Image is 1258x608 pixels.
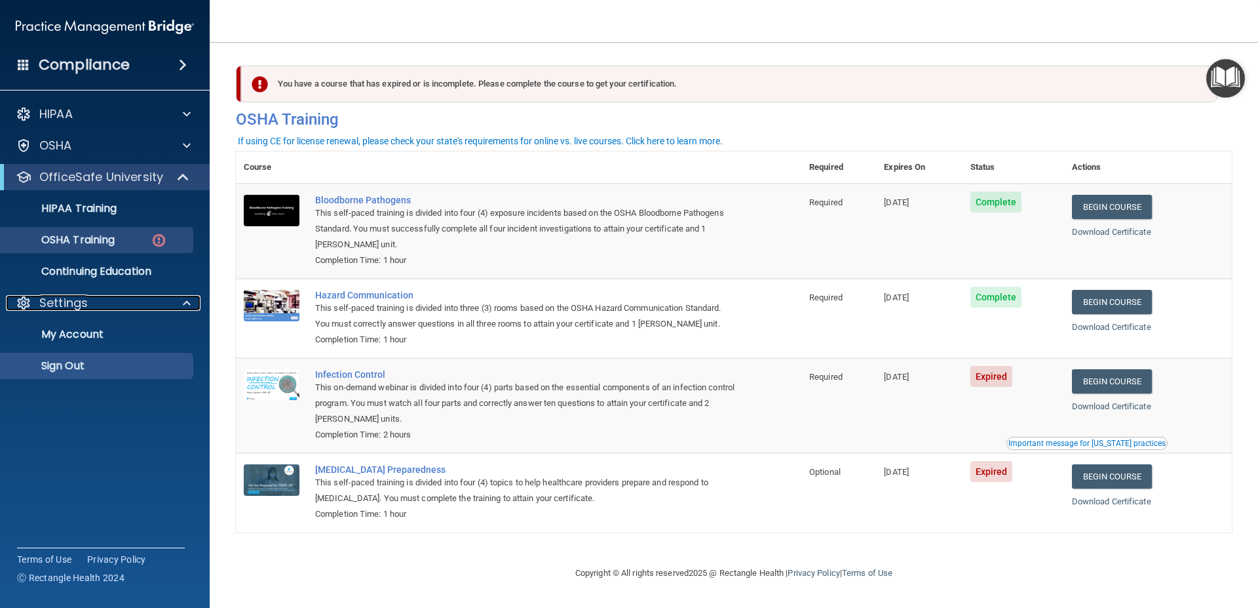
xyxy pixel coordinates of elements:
[16,295,191,311] a: Settings
[315,290,736,300] a: Hazard Communication
[315,369,736,380] a: Infection Control
[495,552,973,594] div: Copyright © All rights reserved 2025 @ Rectangle Health | |
[1072,322,1151,332] a: Download Certificate
[236,110,1232,129] h4: OSHA Training
[39,56,130,74] h4: Compliance
[17,553,71,566] a: Terms of Use
[315,380,736,427] div: This on-demand webinar is divided into four (4) parts based on the essential components of an inf...
[970,461,1013,482] span: Expired
[9,265,187,278] p: Continuing Education
[315,195,736,205] a: Bloodborne Pathogens
[1006,437,1168,450] button: Read this if you are a dental practitioner in the state of CA
[809,197,843,207] span: Required
[970,192,1022,213] span: Complete
[39,106,73,122] p: HIPAA
[884,467,909,477] span: [DATE]
[252,76,268,92] img: exclamation-circle-solid-danger.72ef9ffc.png
[970,287,1022,308] span: Complete
[1072,195,1152,219] a: Begin Course
[16,106,191,122] a: HIPAA
[39,169,163,185] p: OfficeSafe University
[842,568,892,578] a: Terms of Use
[315,506,736,522] div: Completion Time: 1 hour
[87,553,146,566] a: Privacy Policy
[151,232,167,249] img: danger-circle.6113f641.png
[1072,369,1152,394] a: Begin Course
[315,300,736,332] div: This self-paced training is divided into three (3) rooms based on the OSHA Hazard Communication S...
[788,568,839,578] a: Privacy Policy
[1072,290,1152,314] a: Begin Course
[315,253,736,268] div: Completion Time: 1 hour
[801,152,876,184] th: Required
[315,464,736,475] a: [MEDICAL_DATA] Preparedness
[1072,227,1151,237] a: Download Certificate
[315,475,736,506] div: This self-paced training is divided into four (4) topics to help healthcare providers prepare and...
[315,205,736,253] div: This self-paced training is divided into four (4) exposure incidents based on the OSHA Bloodborne...
[236,152,307,184] th: Course
[39,138,72,153] p: OSHA
[1008,439,1166,447] div: Important message for [US_STATE] practices
[1064,152,1232,184] th: Actions
[9,328,187,341] p: My Account
[809,467,841,477] span: Optional
[9,233,115,247] p: OSHA Training
[241,66,1217,102] div: You have a course that has expired or is incomplete. Please complete the course to get your certi...
[963,152,1064,184] th: Status
[809,372,843,382] span: Required
[1072,464,1152,489] a: Begin Course
[315,332,736,348] div: Completion Time: 1 hour
[315,427,736,443] div: Completion Time: 2 hours
[1072,497,1151,506] a: Download Certificate
[238,136,723,146] div: If using CE for license renewal, please check your state's requirements for online vs. live cours...
[1206,59,1245,98] button: Open Resource Center
[876,152,962,184] th: Expires On
[884,372,909,382] span: [DATE]
[236,134,725,148] button: If using CE for license renewal, please check your state's requirements for online vs. live cours...
[16,138,191,153] a: OSHA
[9,359,187,373] p: Sign Out
[39,295,88,311] p: Settings
[884,293,909,302] span: [DATE]
[16,169,190,185] a: OfficeSafe University
[17,571,124,584] span: Ⓒ Rectangle Health 2024
[16,14,194,40] img: PMB logo
[884,197,909,207] span: [DATE]
[1072,401,1151,411] a: Download Certificate
[970,366,1013,387] span: Expired
[9,202,117,215] p: HIPAA Training
[809,293,843,302] span: Required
